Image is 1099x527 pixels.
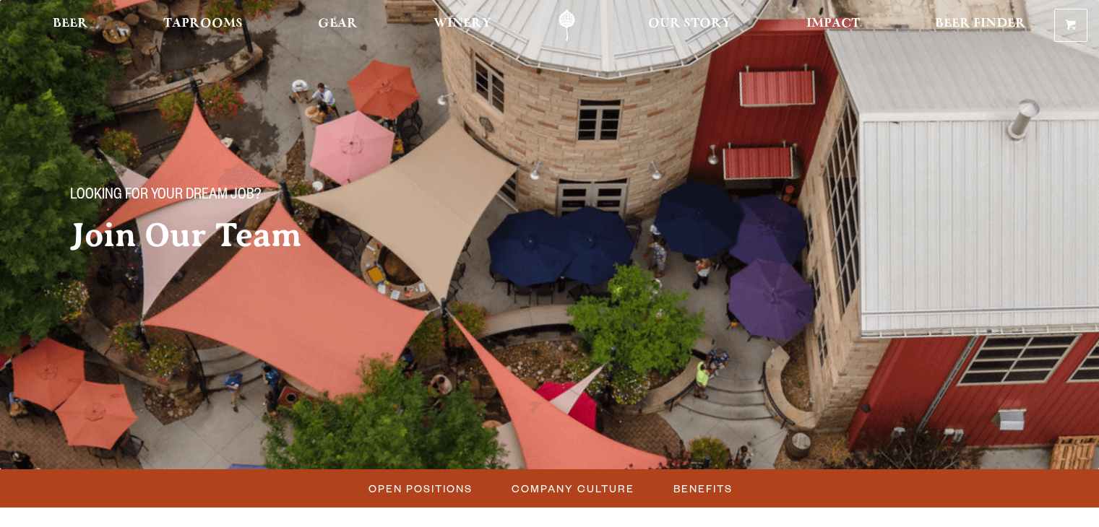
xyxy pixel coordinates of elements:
span: Benefits [673,478,733,499]
span: Beer [53,18,88,30]
span: Winery [434,18,491,30]
a: Gear [309,9,367,42]
span: Gear [318,18,358,30]
a: Impact [797,9,869,42]
a: Taprooms [154,9,252,42]
a: Beer Finder [926,9,1035,42]
a: Odell Home [540,9,594,42]
a: Benefits [665,478,740,499]
a: Winery [424,9,501,42]
a: Company Culture [503,478,642,499]
span: Impact [806,18,860,30]
span: Beer Finder [935,18,1026,30]
a: Our Story [639,9,741,42]
a: Open Positions [360,478,480,499]
span: Taprooms [163,18,243,30]
span: Our Story [648,18,731,30]
span: Open Positions [369,478,473,499]
a: Beer [43,9,98,42]
span: Company Culture [512,478,634,499]
h2: Join Our Team [70,217,521,253]
span: Looking for your dream job? [70,187,261,206]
